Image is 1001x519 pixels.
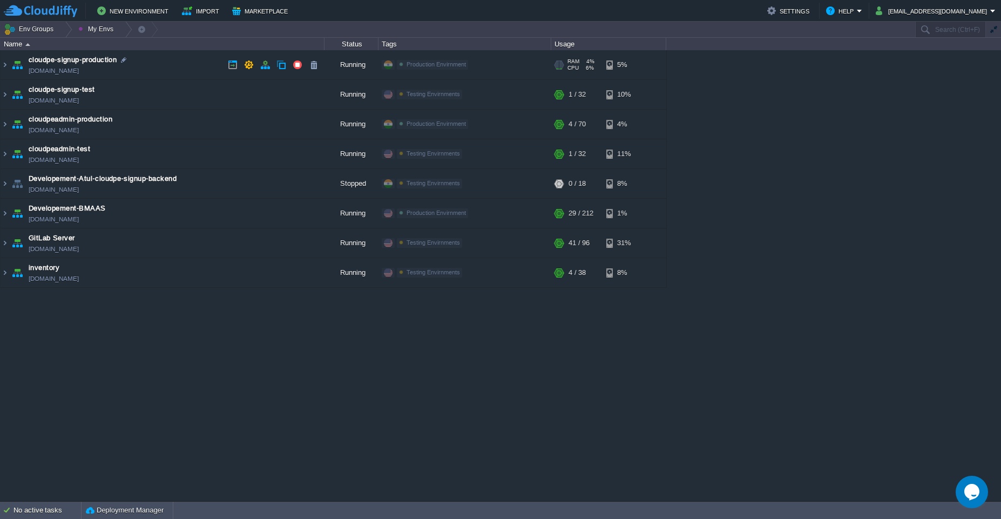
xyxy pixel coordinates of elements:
[407,61,466,68] span: Production Envirnment
[567,58,579,65] span: RAM
[10,258,25,287] img: AMDAwAAAACH5BAEAAAAALAAAAAABAAEAAAICRAEAOw==
[552,38,666,50] div: Usage
[78,22,117,37] button: My Envs
[10,169,25,198] img: AMDAwAAAACH5BAEAAAAALAAAAAABAAEAAAICRAEAOw==
[1,38,324,50] div: Name
[407,180,460,186] span: Testing Envirnments
[584,58,594,65] span: 4%
[10,50,25,79] img: AMDAwAAAACH5BAEAAAAALAAAAAABAAEAAAICRAEAOw==
[29,203,106,214] a: Developement-BMAAS
[29,244,79,254] a: [DOMAIN_NAME]
[324,139,378,168] div: Running
[29,273,79,284] a: [DOMAIN_NAME]
[1,258,9,287] img: AMDAwAAAACH5BAEAAAAALAAAAAABAAEAAAICRAEAOw==
[25,43,30,46] img: AMDAwAAAACH5BAEAAAAALAAAAAABAAEAAAICRAEAOw==
[407,239,460,246] span: Testing Envirnments
[325,38,378,50] div: Status
[29,233,75,244] a: GitLab Server
[324,50,378,79] div: Running
[29,154,79,165] a: [DOMAIN_NAME]
[606,258,641,287] div: 8%
[324,199,378,228] div: Running
[569,139,586,168] div: 1 / 32
[569,258,586,287] div: 4 / 38
[583,65,594,71] span: 6%
[407,269,460,275] span: Testing Envirnments
[10,228,25,258] img: AMDAwAAAACH5BAEAAAAALAAAAAABAAEAAAICRAEAOw==
[324,258,378,287] div: Running
[767,4,813,17] button: Settings
[324,169,378,198] div: Stopped
[407,91,460,97] span: Testing Envirnments
[407,210,466,216] span: Production Envirnment
[29,144,90,154] a: cloudpeadmin-test
[324,110,378,139] div: Running
[1,110,9,139] img: AMDAwAAAACH5BAEAAAAALAAAAAABAAEAAAICRAEAOw==
[1,199,9,228] img: AMDAwAAAACH5BAEAAAAALAAAAAABAAEAAAICRAEAOw==
[569,80,586,109] div: 1 / 32
[29,65,79,76] a: [DOMAIN_NAME]
[569,110,586,139] div: 4 / 70
[569,199,593,228] div: 29 / 212
[569,228,590,258] div: 41 / 96
[324,228,378,258] div: Running
[567,65,579,71] span: CPU
[29,262,59,273] a: inventory
[379,38,551,50] div: Tags
[10,199,25,228] img: AMDAwAAAACH5BAEAAAAALAAAAAABAAEAAAICRAEAOw==
[29,84,95,95] a: cloudpe-signup-test
[97,4,172,17] button: New Environment
[1,50,9,79] img: AMDAwAAAACH5BAEAAAAALAAAAAABAAEAAAICRAEAOw==
[232,4,291,17] button: Marketplace
[4,4,77,18] img: CloudJiffy
[86,505,164,516] button: Deployment Manager
[407,150,460,157] span: Testing Envirnments
[29,173,177,184] a: Developement-Atul-cloudpe-signup-backend
[606,110,641,139] div: 4%
[29,214,79,225] a: [DOMAIN_NAME]
[29,95,79,106] a: [DOMAIN_NAME]
[182,4,222,17] button: Import
[606,228,641,258] div: 31%
[1,80,9,109] img: AMDAwAAAACH5BAEAAAAALAAAAAABAAEAAAICRAEAOw==
[606,50,641,79] div: 5%
[29,114,112,125] a: cloudpeadmin-production
[29,184,79,195] a: [DOMAIN_NAME]
[4,22,57,37] button: Env Groups
[407,120,466,127] span: Production Envirnment
[569,169,586,198] div: 0 / 18
[13,502,81,519] div: No active tasks
[10,80,25,109] img: AMDAwAAAACH5BAEAAAAALAAAAAABAAEAAAICRAEAOw==
[1,169,9,198] img: AMDAwAAAACH5BAEAAAAALAAAAAABAAEAAAICRAEAOw==
[324,80,378,109] div: Running
[606,169,641,198] div: 8%
[606,80,641,109] div: 10%
[29,55,117,65] a: cloudpe-signup-production
[606,139,641,168] div: 11%
[1,228,9,258] img: AMDAwAAAACH5BAEAAAAALAAAAAABAAEAAAICRAEAOw==
[10,110,25,139] img: AMDAwAAAACH5BAEAAAAALAAAAAABAAEAAAICRAEAOw==
[876,4,990,17] button: [EMAIL_ADDRESS][DOMAIN_NAME]
[956,476,990,508] iframe: chat widget
[10,139,25,168] img: AMDAwAAAACH5BAEAAAAALAAAAAABAAEAAAICRAEAOw==
[826,4,857,17] button: Help
[1,139,9,168] img: AMDAwAAAACH5BAEAAAAALAAAAAABAAEAAAICRAEAOw==
[606,199,641,228] div: 1%
[29,125,79,136] a: [DOMAIN_NAME]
